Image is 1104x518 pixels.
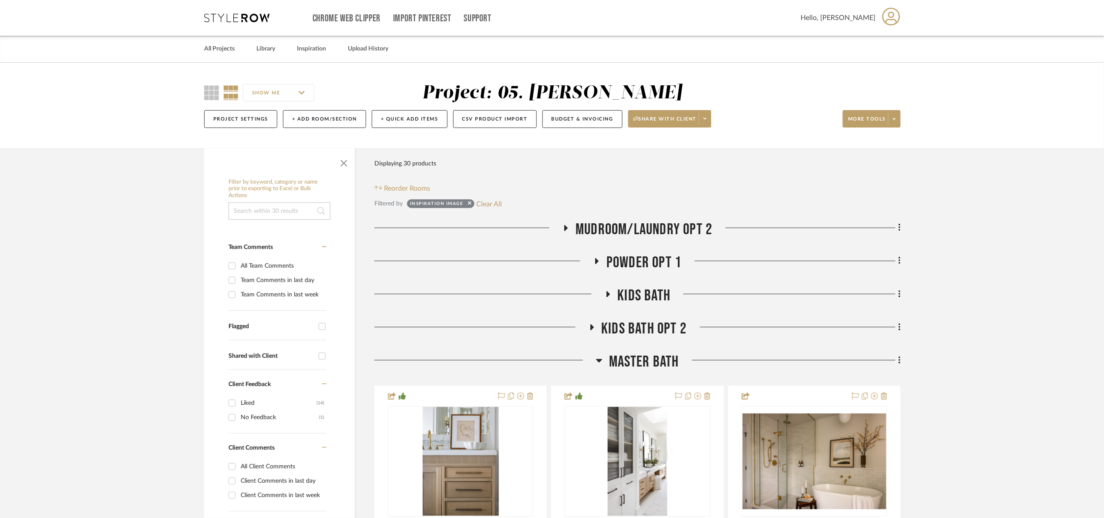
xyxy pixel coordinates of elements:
[628,110,712,128] button: Share with client
[348,43,388,55] a: Upload History
[229,179,330,199] h6: Filter by keyword, category or name prior to exporting to Excel or Bulk Actions
[606,253,681,272] span: Powder Opt 1
[241,396,316,410] div: Liked
[609,353,679,371] span: Master Bath
[602,320,687,338] span: Kids Bath Opt 2
[576,220,712,239] span: Mudroom/Laundry Opt 2
[618,286,671,305] span: Kids Bath
[374,155,436,172] div: Displaying 30 products
[410,201,464,209] div: Inspiration Image
[608,407,667,516] img: White and Wooden Vanity, Black and Brass Metals
[241,474,324,488] div: Client Comments in last day
[372,110,448,128] button: + Quick Add Items
[453,110,537,128] button: CSV Product Import
[297,43,326,55] a: Inspiration
[241,288,324,302] div: Team Comments in last week
[241,410,319,424] div: No Feedback
[204,43,235,55] a: All Projects
[393,15,451,22] a: Import Pinterest
[256,43,275,55] a: Library
[384,183,431,194] span: Reorder Rooms
[423,407,499,516] img: Custom Wooden Detail, Brass Metals
[316,396,324,410] div: (14)
[743,414,886,509] img: Warm Tones, Brass Accents, Tub Ledge
[229,381,271,387] span: Client Feedback
[319,410,324,424] div: (1)
[229,353,314,360] div: Shared with Client
[204,110,277,128] button: Project Settings
[848,116,886,129] span: More tools
[241,273,324,287] div: Team Comments in last day
[565,407,710,516] div: 0
[283,110,366,128] button: + Add Room/Section
[313,15,380,22] a: Chrome Web Clipper
[229,202,330,220] input: Search within 30 results
[229,244,273,250] span: Team Comments
[229,445,275,451] span: Client Comments
[241,460,324,474] div: All Client Comments
[843,110,901,128] button: More tools
[335,153,353,170] button: Close
[241,259,324,273] div: All Team Comments
[742,407,887,516] div: 0
[542,110,623,128] button: Budget & Invoicing
[477,198,502,209] button: Clear All
[422,84,682,102] div: Project: 05. [PERSON_NAME]
[241,488,324,502] div: Client Comments in last week
[801,13,876,23] span: Hello, [PERSON_NAME]
[464,15,491,22] a: Support
[374,199,403,209] div: Filtered by
[374,183,431,194] button: Reorder Rooms
[633,116,697,129] span: Share with client
[229,323,314,330] div: Flagged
